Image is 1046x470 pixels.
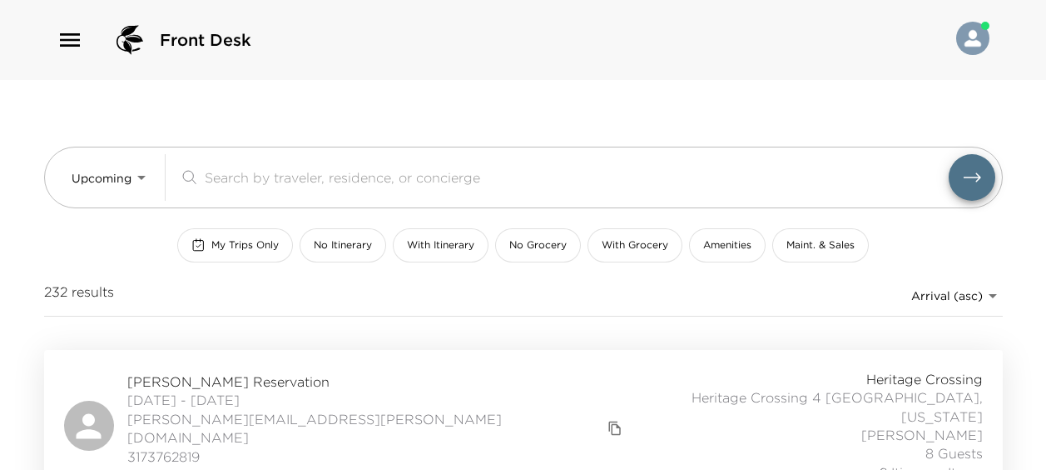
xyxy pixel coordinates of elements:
[703,238,751,252] span: Amenities
[110,20,150,60] img: logo
[786,238,855,252] span: Maint. & Sales
[127,447,627,466] span: 3173762819
[205,167,949,187] input: Search by traveler, residence, or concierge
[127,372,627,391] span: [PERSON_NAME] Reservation
[587,228,682,262] button: With Grocery
[300,228,386,262] button: No Itinerary
[861,426,983,444] span: [PERSON_NAME]
[495,228,581,262] button: No Grocery
[177,228,293,262] button: My Trips Only
[627,388,982,426] span: Heritage Crossing 4 [GEOGRAPHIC_DATA], [US_STATE]
[127,391,627,409] span: [DATE] - [DATE]
[772,228,869,262] button: Maint. & Sales
[866,370,983,388] span: Heritage Crossing
[925,444,983,462] span: 8 Guests
[689,228,766,262] button: Amenities
[911,288,983,303] span: Arrival (asc)
[211,238,279,252] span: My Trips Only
[44,282,114,309] span: 232 results
[393,228,488,262] button: With Itinerary
[509,238,567,252] span: No Grocery
[956,22,989,55] img: User
[160,28,251,52] span: Front Desk
[407,238,474,252] span: With Itinerary
[127,410,604,447] a: [PERSON_NAME][EMAIL_ADDRESS][PERSON_NAME][DOMAIN_NAME]
[72,171,131,186] span: Upcoming
[603,417,627,440] button: copy primary member email
[602,238,668,252] span: With Grocery
[314,238,372,252] span: No Itinerary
